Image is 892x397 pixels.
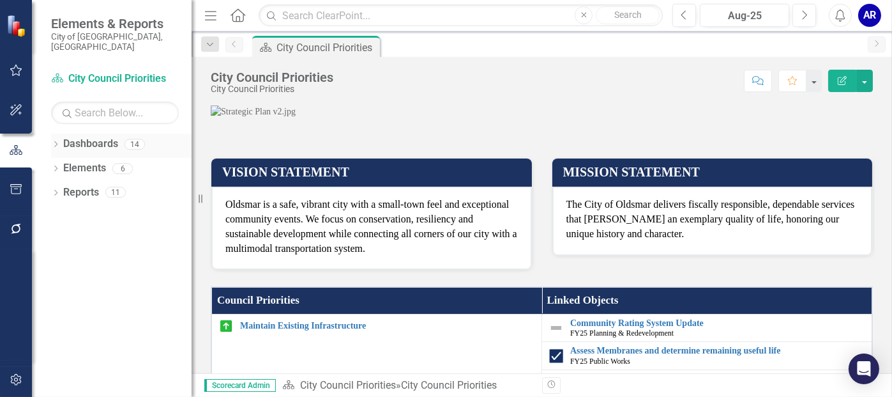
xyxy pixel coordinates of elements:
small: City of [GEOGRAPHIC_DATA], [GEOGRAPHIC_DATA] [51,31,179,52]
a: City Council Priorities [51,72,179,86]
input: Search Below... [51,102,179,124]
h3: MISSION STATEMENT [563,165,866,179]
td: Double-Click to Edit Right Click for Context Menu [542,314,873,342]
img: On Target [218,318,234,334]
a: Dashboards [63,137,118,152]
a: Elements [63,161,106,176]
div: City Council Priorities [211,84,333,94]
button: Aug-25 [700,4,789,27]
h3: VISION STATEMENT [222,165,525,179]
p: The City of Oldsmar delivers fiscally responsible, dependable services that [PERSON_NAME] an exem... [566,198,859,242]
a: Community Rating System Update [570,318,865,328]
div: » [282,378,533,393]
td: Double-Click to Edit Right Click for Context Menu [542,342,873,370]
div: 6 [112,163,133,174]
a: Reports [63,185,99,200]
img: Not Defined [548,320,564,336]
span: Search [614,10,642,20]
button: Search [596,6,660,24]
p: Oldsmar is a safe, vibrant city with a small-town feel and exceptional community events. We focus... [225,198,518,256]
div: City Council Priorities [211,70,333,84]
input: Search ClearPoint... [259,4,663,27]
span: Scorecard Admin [204,379,276,392]
div: City Council Priorities [401,379,497,391]
a: Assess Membranes and determine remaining useful life [570,346,865,355]
img: ClearPoint Strategy [6,15,29,37]
div: Open Intercom Messenger [849,354,879,384]
a: City Council Priorities [300,379,396,391]
img: Strategic Plan v2.jpg [211,105,296,118]
button: AR [858,4,881,27]
div: Aug-25 [704,8,785,24]
a: Maintain Existing Infrastructure [240,321,535,331]
div: 14 [125,139,145,150]
span: FY25 Public Works [570,357,630,366]
img: Completed [548,348,564,364]
div: City Council Priorities [276,40,377,56]
span: FY25 Planning & Redevelopment [570,329,674,338]
div: 11 [105,187,126,198]
span: Elements & Reports [51,16,179,31]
